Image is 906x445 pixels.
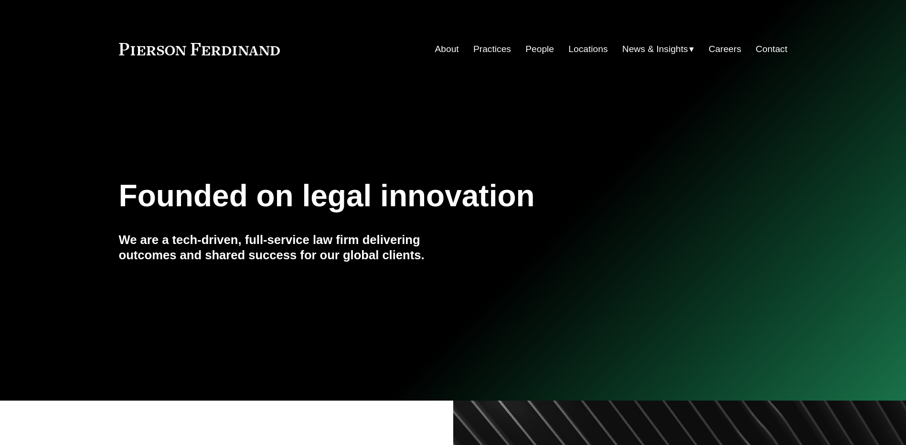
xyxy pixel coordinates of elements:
a: Practices [473,40,511,58]
a: Careers [709,40,741,58]
a: People [525,40,554,58]
a: Locations [568,40,608,58]
h1: Founded on legal innovation [119,179,676,213]
h4: We are a tech-driven, full-service law firm delivering outcomes and shared success for our global... [119,232,453,263]
a: Contact [756,40,787,58]
a: About [435,40,459,58]
span: News & Insights [622,41,688,58]
a: folder dropdown [622,40,694,58]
